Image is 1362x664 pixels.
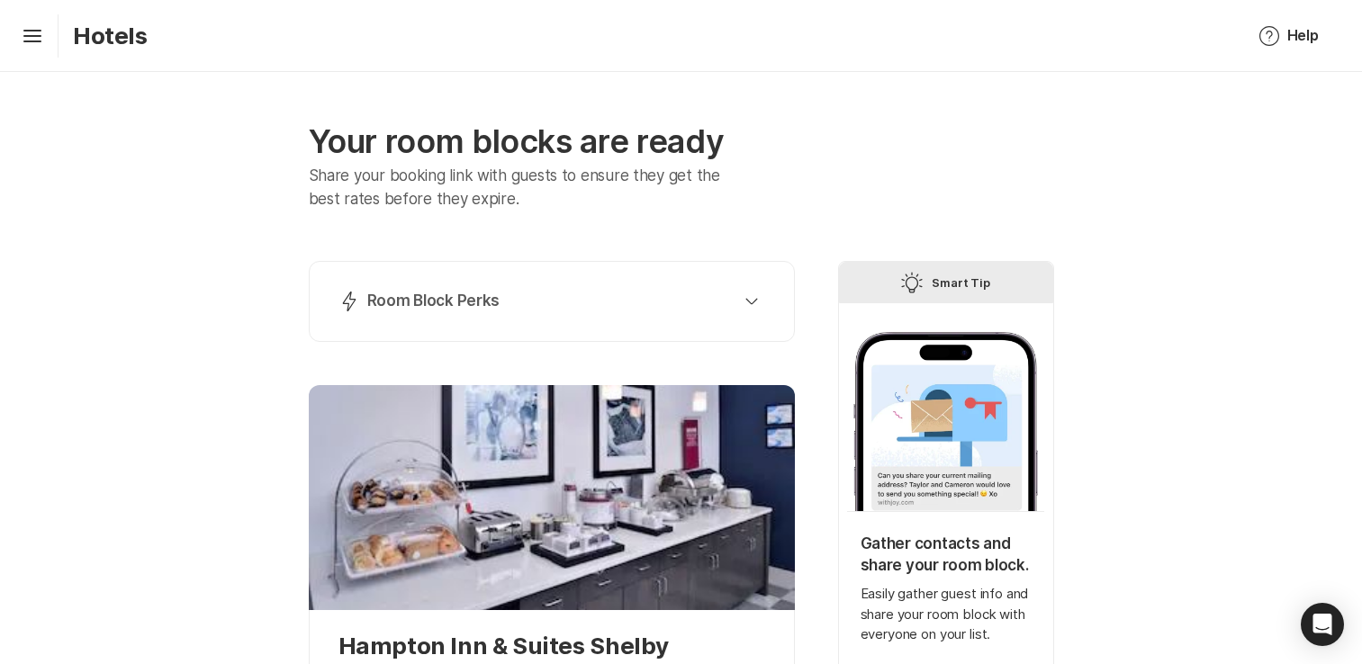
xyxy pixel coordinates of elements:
[338,632,765,660] p: Hampton Inn & Suites Shelby
[1237,14,1340,58] button: Help
[861,534,1032,577] p: Gather contacts and share your room block.
[331,283,772,319] button: Room Block Perks
[861,584,1032,645] p: Easily gather guest info and share your room block with everyone on your list.
[309,165,747,211] p: Share your booking link with guests to ensure they get the best rates before they expire.
[309,122,795,161] p: Your room blocks are ready
[73,22,148,49] p: Hotels
[1301,603,1344,646] div: Open Intercom Messenger
[932,272,991,293] p: Smart Tip
[367,291,501,312] p: Room Block Perks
